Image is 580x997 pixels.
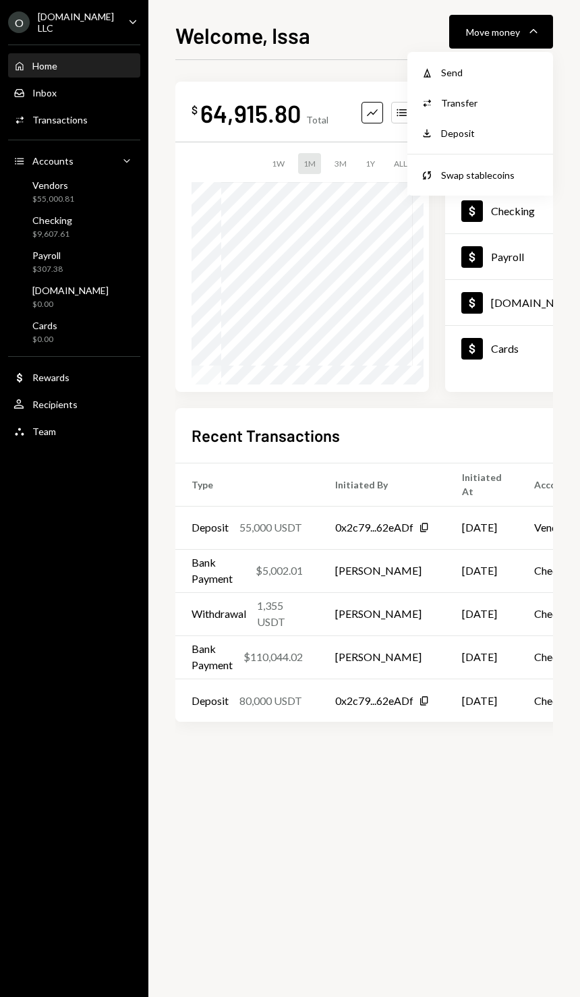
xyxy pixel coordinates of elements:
div: Checking [491,204,535,217]
div: Total [306,114,328,125]
h1: Welcome, Issa [175,22,310,49]
div: Deposit [192,693,229,709]
td: [DATE] [446,506,518,549]
td: [DATE] [446,679,518,722]
div: Rewards [32,372,69,383]
a: Payroll$307.38 [8,246,140,278]
div: $9,607.61 [32,229,72,240]
a: Cards$0.00 [8,316,140,348]
div: Home [32,60,57,72]
div: Inbox [32,87,57,98]
div: Team [32,426,56,437]
div: 1M [298,153,321,174]
div: $307.38 [32,264,63,275]
td: [PERSON_NAME] [319,592,446,635]
div: O [8,11,30,33]
td: [PERSON_NAME] [319,635,446,679]
div: 64,915.80 [200,98,301,128]
th: Initiated At [446,463,518,506]
th: Initiated By [319,463,446,506]
a: Transactions [8,107,140,132]
a: Recipients [8,392,140,416]
div: Bank Payment [192,641,233,673]
div: 55,000 USDT [239,519,302,536]
div: Withdrawal [192,606,246,622]
div: 0x2c79...62eADf [335,519,413,536]
div: Move money [466,25,520,39]
div: 3M [329,153,352,174]
div: Checking [32,215,72,226]
div: $55,000.81 [32,194,74,205]
div: 0x2c79...62eADf [335,693,413,709]
div: $0.00 [32,334,57,345]
div: $0.00 [32,299,109,310]
a: Rewards [8,365,140,389]
button: Move money [449,15,553,49]
a: [DOMAIN_NAME]$0.00 [8,281,140,313]
div: 1,355 USDT [257,598,303,630]
div: [DOMAIN_NAME] LLC [38,11,117,34]
div: 1W [266,153,290,174]
div: Transactions [32,114,88,125]
td: [DATE] [446,592,518,635]
div: Deposit [192,519,229,536]
div: 80,000 USDT [239,693,302,709]
div: Deposit [441,126,540,140]
a: Accounts [8,148,140,173]
div: Cards [491,342,519,355]
div: Swap stablecoins [441,168,540,182]
div: $110,044.02 [243,649,303,665]
h2: Recent Transactions [192,424,340,447]
a: Vendors$55,000.81 [8,175,140,208]
div: Accounts [32,155,74,167]
div: 1Y [360,153,380,174]
td: [DATE] [446,549,518,592]
div: $ [192,103,198,117]
td: [PERSON_NAME] [319,549,446,592]
div: Payroll [491,250,524,263]
a: Home [8,53,140,78]
div: Transfer [441,96,540,110]
a: Checking$9,607.61 [8,210,140,243]
div: $5,002.01 [256,563,303,579]
div: Send [441,65,540,80]
div: Vendors [32,179,74,191]
div: Cards [32,320,57,331]
div: Recipients [32,399,78,410]
th: Type [175,463,319,506]
div: ALL [388,153,413,174]
div: Bank Payment [192,554,245,587]
a: Team [8,419,140,443]
div: Payroll [32,250,63,261]
td: [DATE] [446,635,518,679]
a: Inbox [8,80,140,105]
div: [DOMAIN_NAME] [32,285,109,296]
